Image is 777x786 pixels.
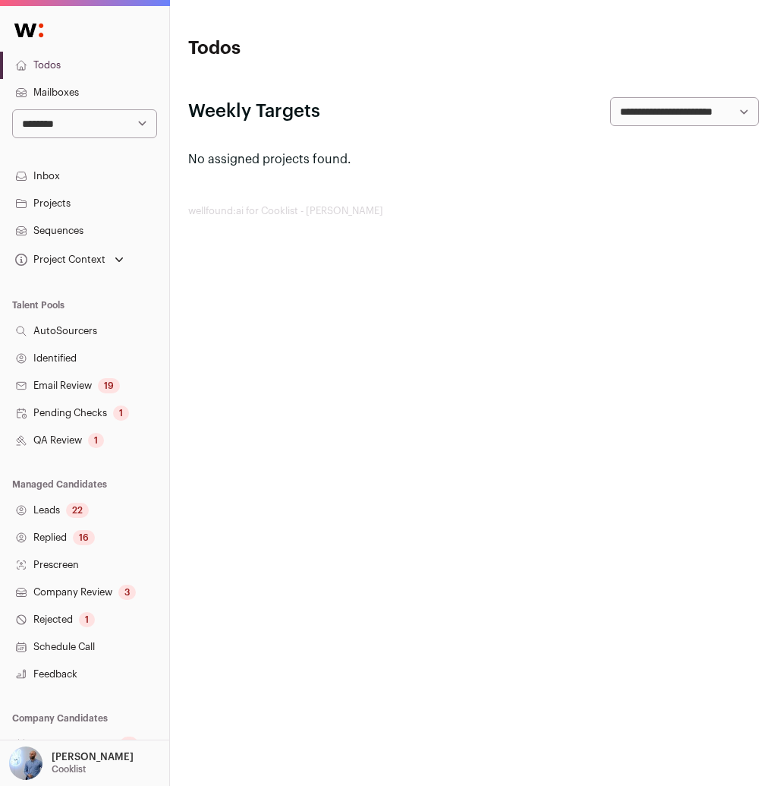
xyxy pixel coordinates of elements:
[188,205,759,217] footer: wellfound:ai for Cooklist - [PERSON_NAME]
[52,763,86,775] p: Cooklist
[12,249,127,270] button: Open dropdown
[6,747,137,780] button: Open dropdown
[188,150,759,169] p: No assigned projects found.
[188,99,320,124] h2: Weekly Targets
[73,530,95,545] div: 16
[12,254,105,266] div: Project Context
[52,751,134,763] p: [PERSON_NAME]
[79,612,95,627] div: 1
[88,433,104,448] div: 1
[118,585,136,600] div: 3
[120,737,138,752] div: 4
[188,36,379,61] h1: Todos
[6,15,52,46] img: Wellfound
[9,747,42,780] img: 97332-medium_jpg
[98,378,120,393] div: 19
[66,503,89,518] div: 22
[113,406,129,421] div: 1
